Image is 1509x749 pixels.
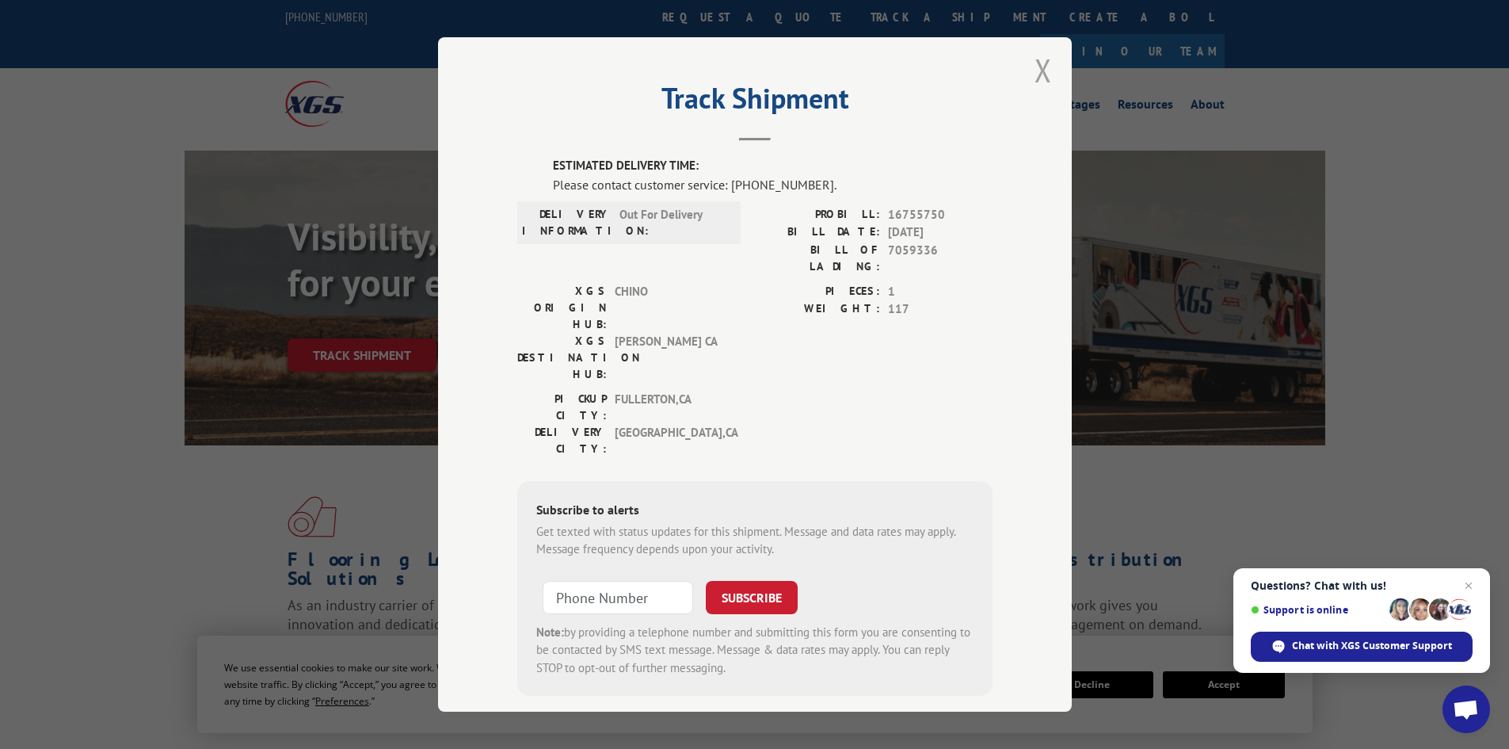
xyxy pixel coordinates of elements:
span: Support is online [1251,604,1384,616]
span: Chat with XGS Customer Support [1292,639,1452,653]
span: 16755750 [888,206,993,224]
div: Open chat [1442,686,1490,733]
label: PICKUP CITY: [517,391,607,424]
label: PIECES: [755,283,880,301]
label: WEIGHT: [755,300,880,319]
span: [GEOGRAPHIC_DATA] , CA [615,424,722,457]
span: Close chat [1459,576,1478,595]
span: Out For Delivery [619,206,726,239]
span: Questions? Chat with us! [1251,579,1473,592]
div: Get texted with status updates for this shipment. Message and data rates may apply. Message frequ... [536,523,974,559]
label: XGS DESTINATION HUB: [517,333,607,383]
strong: Note: [536,625,564,640]
button: SUBSCRIBE [706,581,798,614]
h2: Track Shipment [517,87,993,117]
div: Subscribe to alerts [536,500,974,523]
label: BILL DATE: [755,224,880,242]
div: Please contact customer service: [PHONE_NUMBER]. [553,175,993,194]
label: XGS ORIGIN HUB: [517,283,607,333]
span: CHINO [615,283,722,333]
div: by providing a telephone number and submitting this form you are consenting to be contacted by SM... [536,624,974,678]
span: 1 [888,283,993,301]
button: Close modal [1035,49,1052,91]
label: BILL OF LADING: [755,242,880,275]
label: DELIVERY CITY: [517,424,607,457]
label: PROBILL: [755,206,880,224]
span: [DATE] [888,224,993,242]
span: [PERSON_NAME] CA [615,333,722,383]
div: Chat with XGS Customer Support [1251,632,1473,662]
span: 117 [888,300,993,319]
label: DELIVERY INFORMATION: [522,206,612,239]
span: FULLERTON , CA [615,391,722,424]
span: 7059336 [888,242,993,275]
label: ESTIMATED DELIVERY TIME: [553,157,993,175]
input: Phone Number [543,581,693,614]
